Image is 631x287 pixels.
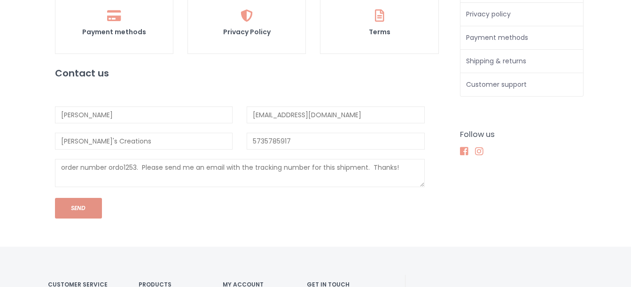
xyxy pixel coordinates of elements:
[55,133,233,150] input: Company
[475,138,488,165] a: Instagram Southbank Gift Company
[197,29,296,36] h5: Privacy Policy
[55,106,233,123] input: Name
[330,29,428,36] h5: Terms
[247,133,425,150] input: Phone number
[460,50,583,73] a: Shipping & returns
[65,29,164,36] h5: Payment methods
[247,106,425,123] input: Email
[460,73,583,96] a: Customer support
[460,130,584,139] h4: Follow us
[55,68,425,78] h3: Contact us
[460,26,583,50] a: Payment methods
[460,3,583,26] a: Privacy policy
[55,198,102,219] button: Send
